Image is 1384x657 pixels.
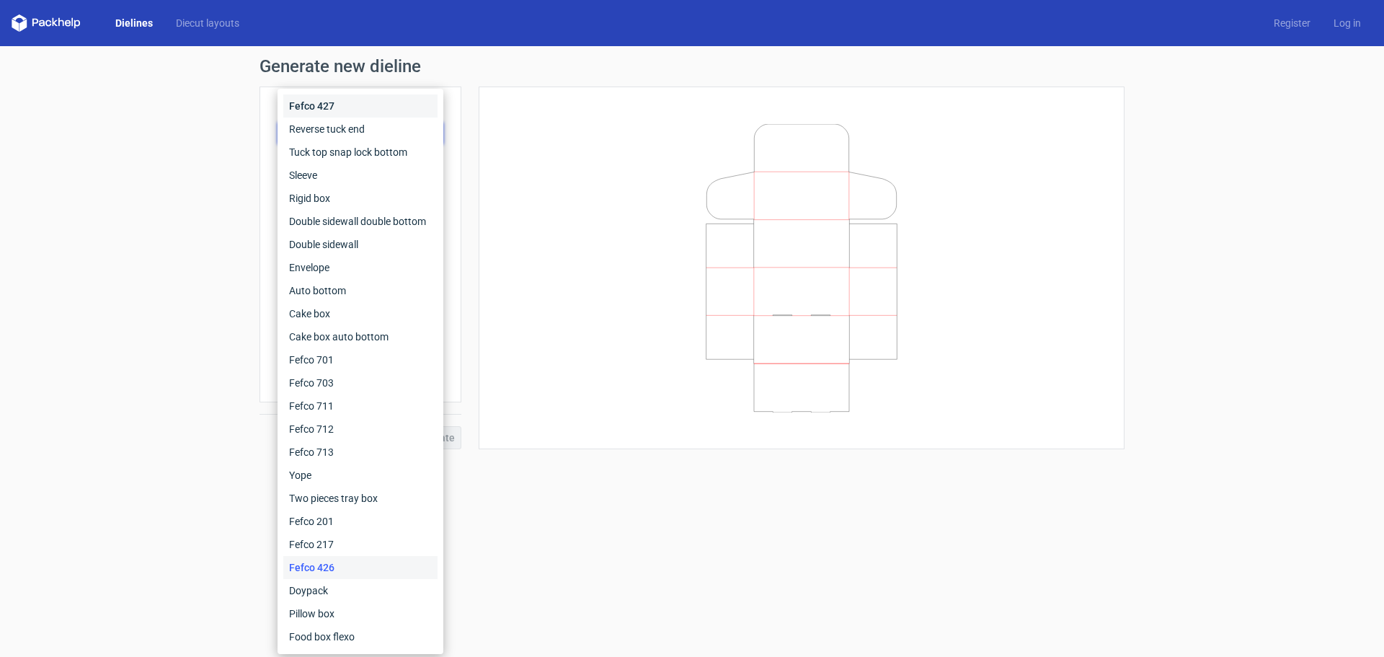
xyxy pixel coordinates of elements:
[283,348,438,371] div: Fefco 701
[283,164,438,187] div: Sleeve
[283,533,438,556] div: Fefco 217
[283,418,438,441] div: Fefco 712
[283,602,438,625] div: Pillow box
[283,394,438,418] div: Fefco 711
[283,371,438,394] div: Fefco 703
[283,187,438,210] div: Rigid box
[104,16,164,30] a: Dielines
[283,210,438,233] div: Double sidewall double bottom
[164,16,251,30] a: Diecut layouts
[283,233,438,256] div: Double sidewall
[283,441,438,464] div: Fefco 713
[1322,16,1372,30] a: Log in
[283,625,438,648] div: Food box flexo
[283,141,438,164] div: Tuck top snap lock bottom
[283,464,438,487] div: Yope
[259,58,1124,75] h1: Generate new dieline
[283,487,438,510] div: Two pieces tray box
[283,256,438,279] div: Envelope
[283,279,438,302] div: Auto bottom
[283,579,438,602] div: Doypack
[283,94,438,118] div: Fefco 427
[283,510,438,533] div: Fefco 201
[283,118,438,141] div: Reverse tuck end
[283,556,438,579] div: Fefco 426
[283,302,438,325] div: Cake box
[283,325,438,348] div: Cake box auto bottom
[1262,16,1322,30] a: Register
